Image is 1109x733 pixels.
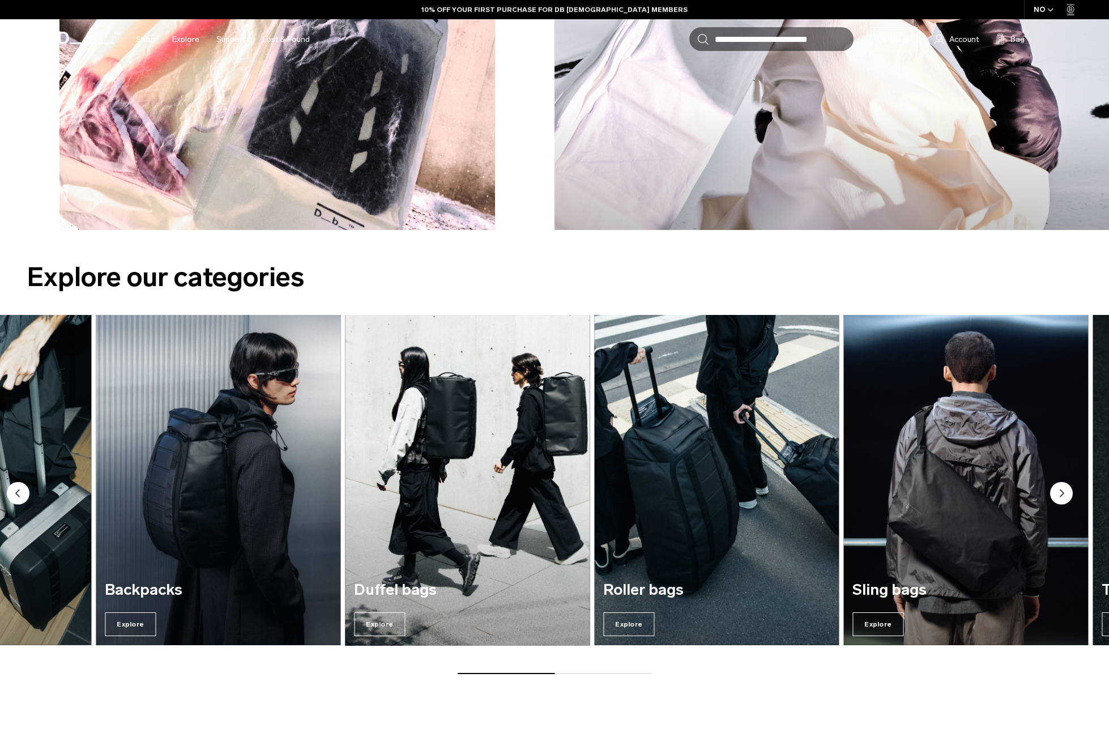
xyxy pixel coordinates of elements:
button: Bag [996,32,1025,46]
a: Support [216,19,245,59]
a: Duffel bags Explore [345,315,590,645]
span: Explore [354,613,405,637]
span: Explore [105,613,156,637]
button: Previous slide [7,482,29,507]
a: Account [935,32,979,46]
span: Bag [1010,33,1025,45]
h3: Backpacks [105,582,331,599]
h3: Duffel bags [354,582,581,599]
a: Lost & Found [262,19,310,59]
div: 5 / 7 [594,315,839,645]
span: Account [949,33,979,45]
a: Db Black [871,27,918,51]
a: Roller bags Explore [594,315,839,645]
a: 10% OFF YOUR FIRST PURCHASE FOR DB [DEMOGRAPHIC_DATA] MEMBERS [421,5,688,15]
div: 3 / 7 [96,315,340,645]
button: Next slide [1050,482,1073,507]
a: Shop [136,19,155,59]
div: 6 / 7 [843,315,1088,645]
span: Explore [852,613,903,637]
nav: Main Navigation [127,19,318,59]
a: Backpacks Explore [96,315,340,645]
h3: Roller bags [603,582,830,599]
a: Explore [172,19,199,59]
h2: Explore our categories [27,257,1082,297]
h3: Sling bags [852,582,1079,599]
div: 4 / 7 [345,315,590,645]
span: Explore [603,613,654,637]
